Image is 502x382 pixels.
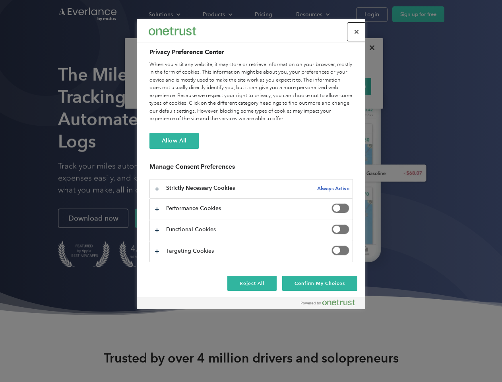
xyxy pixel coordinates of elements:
[301,299,361,309] a: Powered by OneTrust Opens in a new Tab
[137,19,365,309] div: Privacy Preference Center
[137,19,365,309] div: Preference center
[149,133,199,149] button: Allow All
[149,23,196,39] div: Everlance
[149,27,196,35] img: Everlance
[149,61,353,123] div: When you visit any website, it may store or retrieve information on your browser, mostly in the f...
[149,47,353,57] h2: Privacy Preference Center
[227,276,277,291] button: Reject All
[149,163,353,175] h3: Manage Consent Preferences
[282,276,357,291] button: Confirm My Choices
[301,299,355,306] img: Powered by OneTrust Opens in a new Tab
[348,23,365,41] button: Close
